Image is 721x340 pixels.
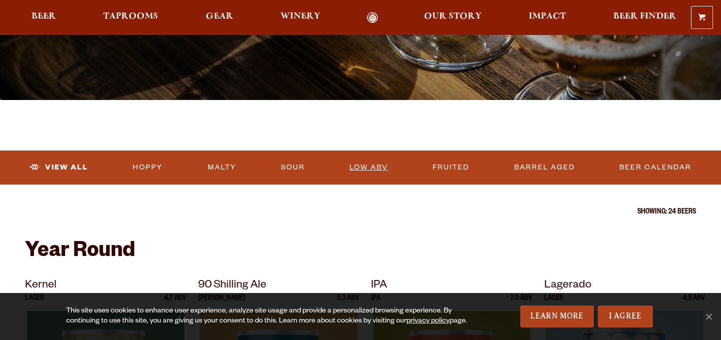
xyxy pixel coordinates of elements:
[354,12,392,23] a: Odell Home
[32,12,56,20] span: Beer
[529,12,566,20] span: Impact
[97,12,165,23] a: Taprooms
[429,156,473,179] a: Fruited
[522,12,572,23] a: Impact
[25,277,186,295] p: Kernel
[26,156,92,179] a: View All
[520,305,594,327] a: Learn More
[277,156,309,179] a: Sour
[418,12,488,23] a: Our Story
[544,277,705,295] p: Lagerado
[25,240,696,264] h2: Year Round
[103,12,158,20] span: Taprooms
[424,12,482,20] span: Our Story
[407,317,450,325] a: privacy policy
[274,12,327,23] a: Winery
[615,156,695,179] a: Beer Calendar
[280,12,320,20] span: Winery
[204,156,240,179] a: Malty
[598,305,653,327] a: I Agree
[345,156,392,179] a: Low ABV
[25,208,696,216] p: Showing: 24 Beers
[510,156,579,179] a: Barrel Aged
[703,311,713,321] span: No
[613,12,676,20] span: Beer Finder
[66,306,469,326] div: This site uses cookies to enhance user experience, analyze site usage and provide a personalized ...
[198,277,359,295] p: 90 Shilling Ale
[199,12,240,23] a: Gear
[129,156,167,179] a: Hoppy
[25,12,63,23] a: Beer
[371,277,532,295] p: IPA
[607,12,683,23] a: Beer Finder
[206,12,233,20] span: Gear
